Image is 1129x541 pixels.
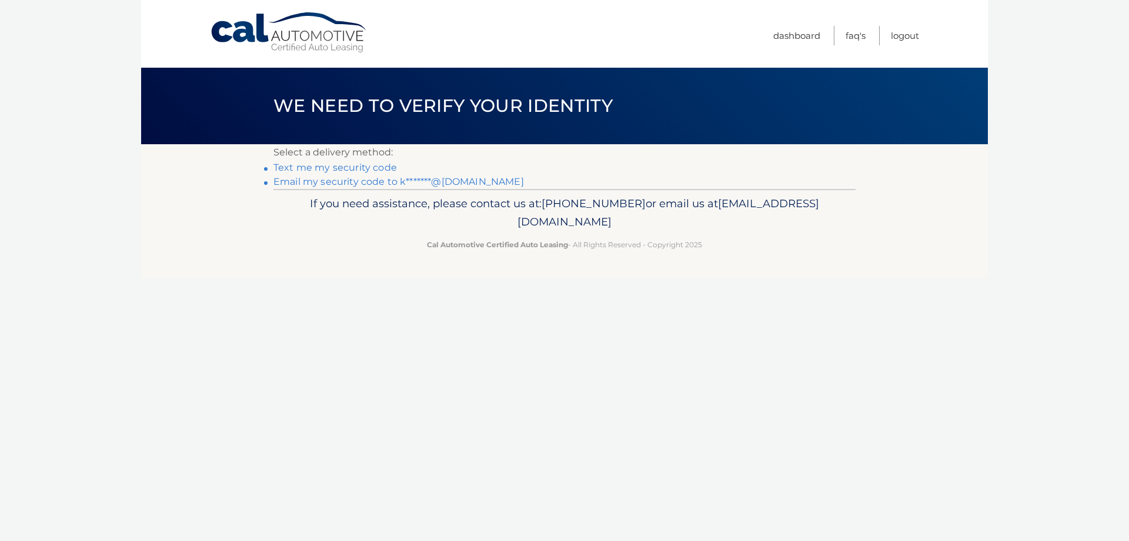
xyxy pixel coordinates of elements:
strong: Cal Automotive Certified Auto Leasing [427,240,568,249]
span: We need to verify your identity [273,95,613,117]
p: Select a delivery method: [273,144,856,161]
a: Logout [891,26,919,45]
a: Cal Automotive [210,12,369,54]
a: Email my security code to k*******@[DOMAIN_NAME] [273,176,524,187]
p: - All Rights Reserved - Copyright 2025 [281,238,848,251]
a: Text me my security code [273,162,397,173]
a: FAQ's [846,26,866,45]
span: [PHONE_NUMBER] [542,197,646,210]
a: Dashboard [773,26,820,45]
p: If you need assistance, please contact us at: or email us at [281,194,848,232]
